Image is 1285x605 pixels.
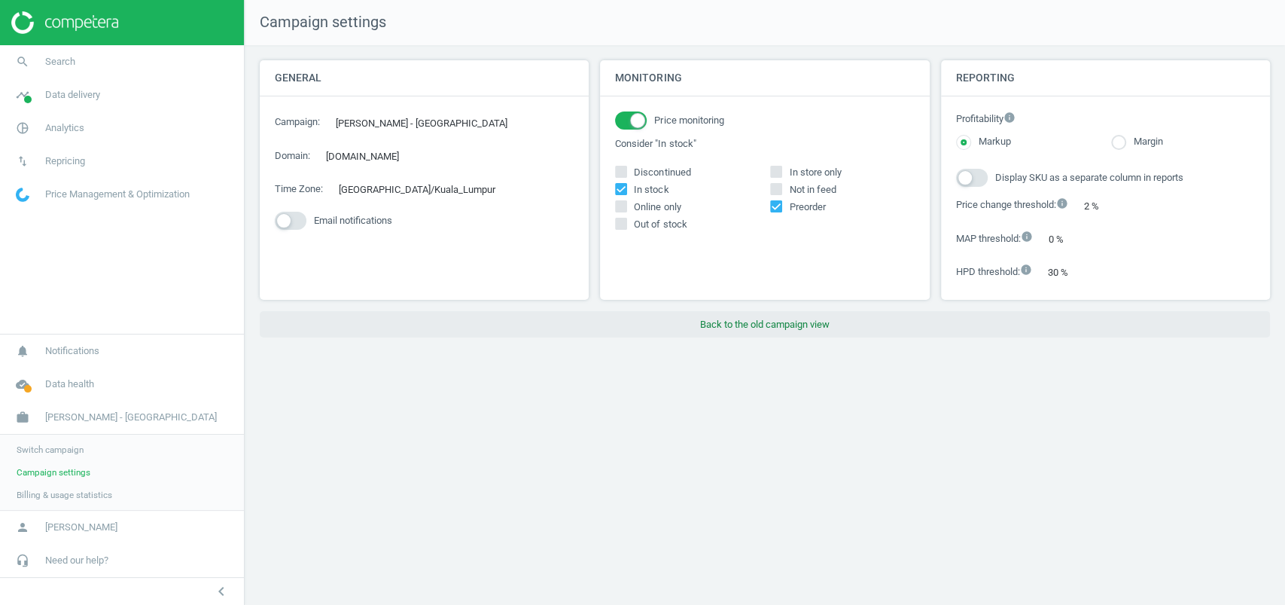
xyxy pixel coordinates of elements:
[45,121,84,135] span: Analytics
[1126,135,1163,149] label: Margin
[318,145,422,168] div: [DOMAIN_NAME]
[786,183,839,197] span: Not in feed
[786,166,844,179] span: In store only
[17,444,84,456] span: Switch campaign
[1021,231,1033,243] i: info
[631,218,690,231] span: Out of stock
[8,546,37,575] i: headset_mic
[1020,264,1032,276] i: info
[45,154,85,168] span: Repricing
[631,183,671,197] span: In stock
[956,231,1033,246] label: MAP threshold :
[45,188,190,201] span: Price Management & Optimization
[995,171,1183,185] span: Display SKU as a separate column in reports
[8,114,37,142] i: pie_chart_outlined
[1040,261,1092,284] div: 30 %
[956,197,1068,213] label: Price change threshold :
[8,147,37,176] i: swap_vert
[45,55,75,69] span: Search
[330,178,519,201] div: [GEOGRAPHIC_DATA]/Kuala_Lumpur
[654,114,723,127] span: Price monitoring
[16,188,29,202] img: wGWNvw8QSZomAAAAABJRU5ErkJggg==
[245,12,386,33] span: Campaign settings
[275,115,320,129] label: Campaign :
[1056,197,1068,209] i: info
[11,11,118,34] img: ajHJNr6hYgQAAAAASUVORK5CYII=
[8,513,37,542] i: person
[45,88,100,102] span: Data delivery
[260,311,1270,338] button: Back to the old campaign view
[8,370,37,399] i: cloud_done
[45,554,108,567] span: Need our help?
[8,47,37,76] i: search
[631,166,693,179] span: Discontinued
[45,521,117,534] span: [PERSON_NAME]
[1003,112,1016,124] i: info
[202,582,240,601] button: chevron_left
[275,182,323,196] label: Time Zone :
[17,466,90,478] span: Campaign settings
[45,344,99,358] span: Notifications
[17,489,112,501] span: Billing & usage statistics
[631,200,684,214] span: Online only
[8,81,37,109] i: timeline
[8,337,37,365] i: notifications
[260,60,589,96] h4: General
[956,112,1255,127] label: Profitability
[941,60,1270,96] h4: Reporting
[45,411,217,424] span: [PERSON_NAME] - [GEOGRAPHIC_DATA]
[314,214,392,228] span: Email notifications
[45,377,94,391] span: Data health
[786,200,828,214] span: Preorder
[1040,228,1087,251] div: 0 %
[1076,194,1122,218] div: 2 %
[212,582,230,600] i: chevron_left
[971,135,1011,149] label: Markup
[275,149,310,163] label: Domain :
[8,403,37,432] i: work
[956,264,1032,280] label: HPD threshold :
[327,112,531,135] div: [PERSON_NAME] - [GEOGRAPHIC_DATA]
[615,137,914,151] label: Consider "In stock"
[600,60,929,96] h4: Monitoring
